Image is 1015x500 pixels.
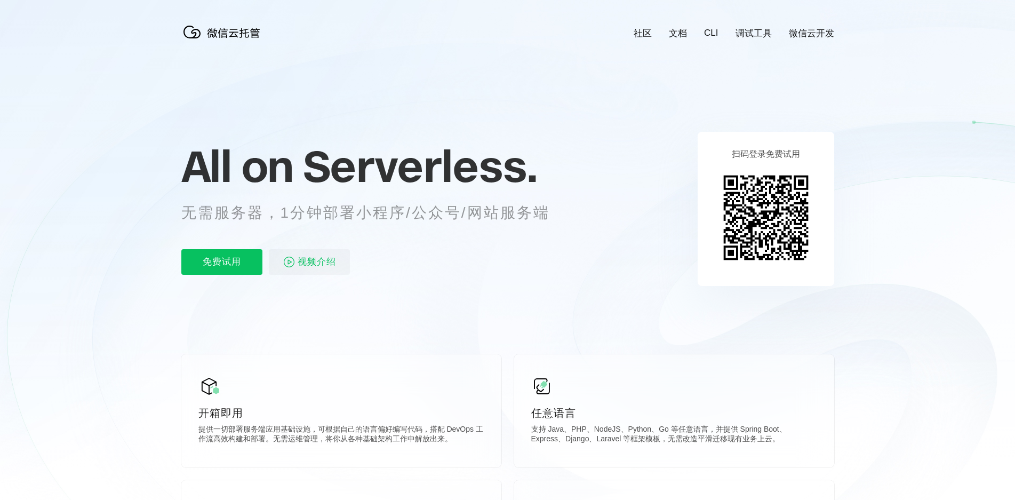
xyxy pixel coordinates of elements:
[298,249,336,275] span: 视频介绍
[789,27,834,39] a: 微信云开发
[704,28,718,38] a: CLI
[181,35,267,44] a: 微信云托管
[283,256,295,268] img: video_play.svg
[198,406,484,420] p: 开箱即用
[531,406,817,420] p: 任意语言
[736,27,772,39] a: 调试工具
[634,27,652,39] a: 社区
[732,149,800,160] p: 扫码登录免费试用
[181,21,267,43] img: 微信云托管
[181,249,262,275] p: 免费试用
[181,139,293,193] span: All on
[669,27,687,39] a: 文档
[198,425,484,446] p: 提供一切部署服务端应用基础设施，可根据自己的语言偏好编写代码，搭配 DevOps 工作流高效构建和部署。无需运维管理，将你从各种基础架构工作中解放出来。
[531,425,817,446] p: 支持 Java、PHP、NodeJS、Python、Go 等任意语言，并提供 Spring Boot、Express、Django、Laravel 等框架模板，无需改造平滑迁移现有业务上云。
[181,202,570,224] p: 无需服务器，1分钟部署小程序/公众号/网站服务端
[303,139,537,193] span: Serverless.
